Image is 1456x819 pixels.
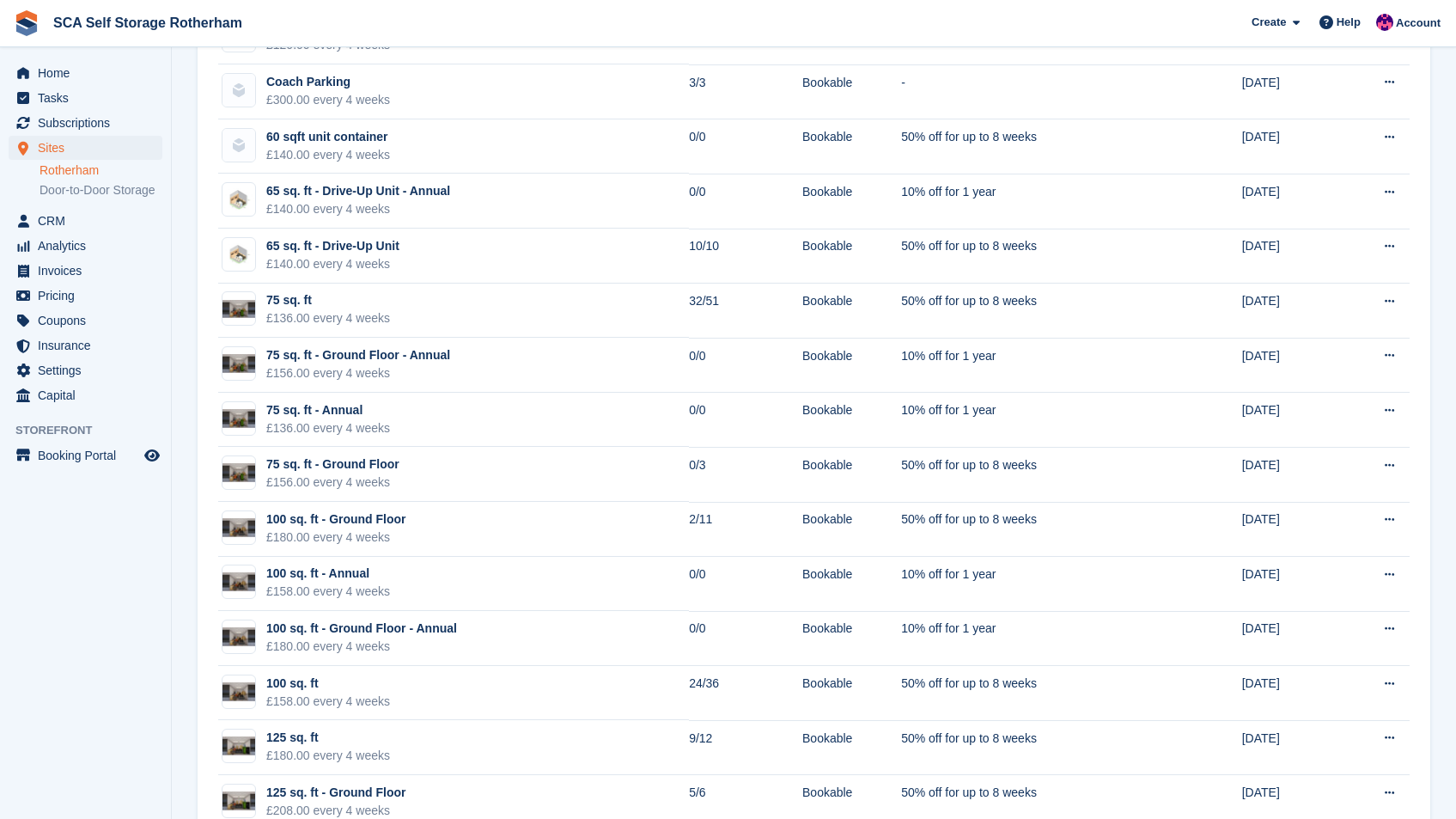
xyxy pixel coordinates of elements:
td: 10% off for 1 year [901,393,1168,448]
span: Create [1252,14,1286,31]
td: 50% off for up to 8 weeks [901,666,1168,721]
td: [DATE] [1242,338,1339,393]
div: £300.00 every 4 weeks [266,91,390,109]
span: Insurance [38,333,141,358]
img: SCA-66sqft.jpg [222,243,255,266]
td: 50% off for up to 8 weeks [901,720,1168,775]
a: Preview store [142,445,162,466]
a: menu [9,209,162,233]
td: 32/51 [689,284,802,339]
span: Invoices [38,259,141,283]
td: Bookable [802,229,901,284]
td: 9/12 [689,720,802,775]
td: 0/0 [689,338,802,393]
td: 0/0 [689,557,802,612]
a: menu [9,61,162,85]
td: 0/0 [689,611,802,666]
a: menu [9,443,162,468]
img: 100%20SQ.FT-2.jpg [222,572,255,591]
td: [DATE] [1242,611,1339,666]
span: Capital [38,383,141,407]
td: [DATE] [1242,284,1339,339]
img: 75%20SQ.FT.jpg [222,409,255,428]
span: Sites [38,136,141,160]
span: Tasks [38,86,141,110]
td: 50% off for up to 8 weeks [901,229,1168,284]
div: £156.00 every 4 weeks [266,364,450,382]
div: 65 sq. ft - Drive-Up Unit [266,237,399,255]
span: Storefront [15,422,171,439]
div: 100 sq. ft - Ground Floor - Annual [266,620,457,638]
div: 75 sq. ft - Ground Floor - Annual [266,346,450,364]
span: Analytics [38,234,141,258]
td: 50% off for up to 8 weeks [901,119,1168,174]
div: £180.00 every 4 weeks [266,747,390,765]
td: Bookable [802,611,901,666]
td: 10% off for 1 year [901,338,1168,393]
a: menu [9,259,162,283]
div: £158.00 every 4 weeks [266,583,390,601]
td: Bookable [802,119,901,174]
img: 75%20SQ.FT.jpg [222,354,255,373]
img: 125%20SQ.FT.jpg [222,791,255,810]
td: [DATE] [1242,666,1339,721]
td: [DATE] [1242,447,1339,502]
td: [DATE] [1242,174,1339,229]
td: 10/10 [689,229,802,284]
a: menu [9,86,162,110]
td: [DATE] [1242,229,1339,284]
td: Bookable [802,393,901,448]
td: [DATE] [1242,557,1339,612]
a: menu [9,309,162,333]
td: 50% off for up to 8 weeks [901,284,1168,339]
img: 75%20SQ.FT.jpg [222,300,255,319]
td: Bookable [802,720,901,775]
span: Settings [38,358,141,382]
td: Bookable [802,338,901,393]
div: 60 sqft unit container [266,128,390,146]
img: 125%20SQ.FT.jpg [222,736,255,755]
a: menu [9,383,162,407]
a: menu [9,111,162,135]
td: 0/3 [689,447,802,502]
td: Bookable [802,557,901,612]
div: 125 sq. ft [266,729,390,747]
div: 100 sq. ft [266,675,390,693]
td: 24/36 [689,666,802,721]
td: Bookable [802,502,901,557]
td: 10% off for 1 year [901,557,1168,612]
td: - [901,64,1168,119]
td: [DATE] [1242,502,1339,557]
div: 125 sq. ft - Ground Floor [266,784,406,802]
span: Subscriptions [38,111,141,135]
div: 75 sq. ft [266,291,390,309]
div: 100 sq. ft - Annual [266,565,390,583]
span: Help [1337,14,1361,31]
span: Coupons [38,309,141,333]
a: Rotherham [40,162,162,179]
img: 100%20SQ.FT-2.jpg [222,627,255,646]
td: [DATE] [1242,64,1339,119]
img: 75%20SQ.FT.jpg [222,463,255,482]
td: Bookable [802,447,901,502]
a: menu [9,333,162,358]
img: 100%20SQ.FT-2.jpg [222,518,255,537]
div: 75 sq. ft - Annual [266,401,390,419]
div: 75 sq. ft - Ground Floor [266,455,399,474]
img: 100%20SQ.FT-2.jpg [222,682,255,701]
div: £136.00 every 4 weeks [266,419,390,437]
div: £156.00 every 4 weeks [266,474,399,492]
img: blank-unit-type-icon-ffbac7b88ba66c5e286b0e438baccc4b9c83835d4c34f86887a83fc20ec27e7b.svg [222,74,255,107]
img: SCA-66sqft.jpg [222,188,255,211]
span: Home [38,61,141,85]
td: 2/11 [689,502,802,557]
div: 100 sq. ft - Ground Floor [266,510,406,529]
td: 0/0 [689,119,802,174]
span: CRM [38,209,141,233]
div: £140.00 every 4 weeks [266,146,390,164]
td: 0/0 [689,393,802,448]
span: Pricing [38,284,141,308]
td: Bookable [802,174,901,229]
div: £158.00 every 4 weeks [266,693,390,711]
div: £136.00 every 4 weeks [266,309,390,327]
